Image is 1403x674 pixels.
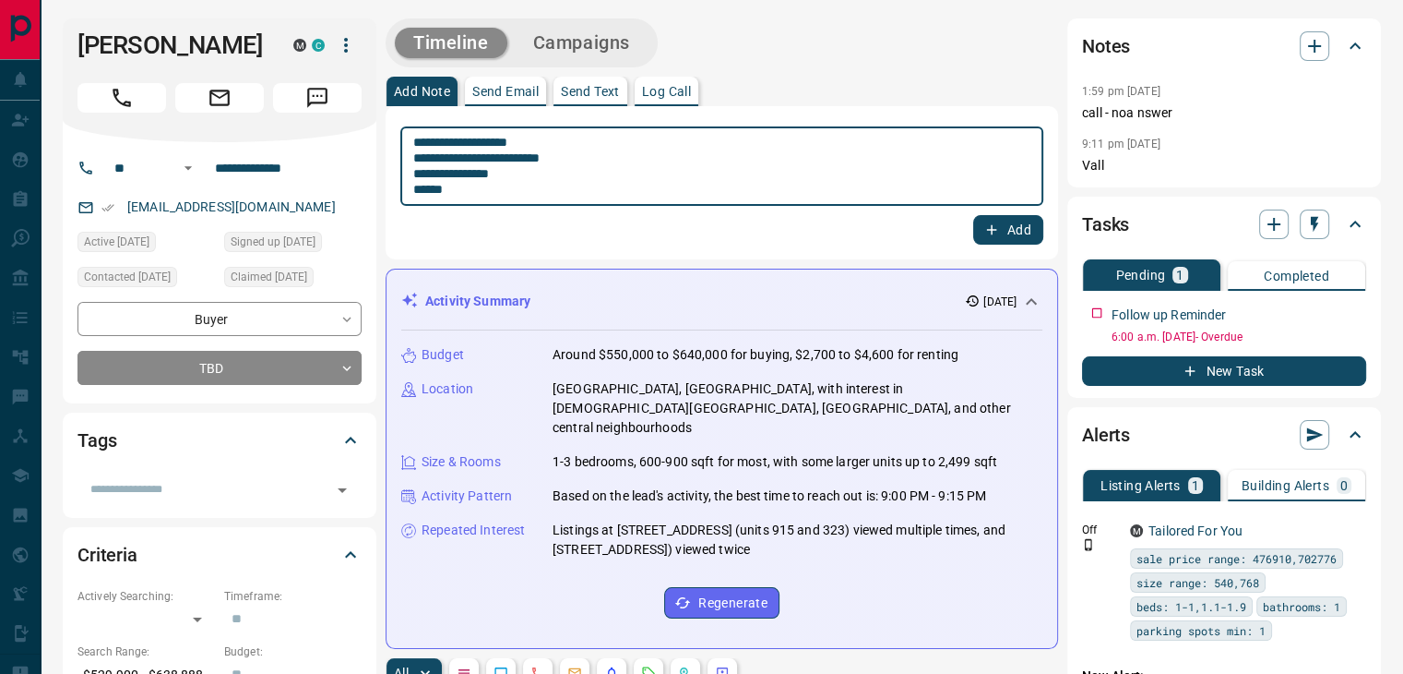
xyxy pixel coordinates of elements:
[422,379,473,399] p: Location
[77,418,362,463] div: Tags
[77,533,362,577] div: Criteria
[422,521,525,540] p: Repeated Interest
[1082,156,1366,175] p: Vall
[175,83,264,113] span: Email
[1148,524,1242,538] a: Tailored For You
[1082,85,1160,98] p: 1:59 pm [DATE]
[84,233,149,251] span: Active [DATE]
[1100,479,1181,492] p: Listing Alerts
[77,302,362,336] div: Buyer
[1192,479,1199,492] p: 1
[1112,329,1366,345] p: 6:00 a.m. [DATE] - Overdue
[395,28,507,58] button: Timeline
[77,30,266,60] h1: [PERSON_NAME]
[1264,270,1329,283] p: Completed
[1082,522,1119,538] p: Off
[1082,413,1366,457] div: Alerts
[1242,479,1329,492] p: Building Alerts
[1082,356,1366,386] button: New Task
[273,83,362,113] span: Message
[1082,202,1366,247] div: Tasks
[973,215,1043,245] button: Add
[77,540,137,570] h2: Criteria
[231,268,307,286] span: Claimed [DATE]
[77,426,116,455] h2: Tags
[1082,420,1130,450] h2: Alerts
[553,521,1042,560] p: Listings at [STREET_ADDRESS] (units 915 and 323) viewed multiple times, and [STREET_ADDRESS]) vie...
[329,477,355,503] button: Open
[1082,538,1095,551] svg: Push Notification Only
[425,292,530,311] p: Activity Summary
[1082,210,1129,239] h2: Tasks
[422,345,464,365] p: Budget
[664,587,779,619] button: Regenerate
[422,452,501,472] p: Size & Rooms
[472,85,539,98] p: Send Email
[422,487,512,506] p: Activity Pattern
[1136,621,1266,640] span: parking spots min: 1
[553,487,986,506] p: Based on the lead's activity, the best time to reach out is: 9:00 PM - 9:15 PM
[312,39,325,52] div: condos.ca
[983,294,1017,310] p: [DATE]
[1082,103,1366,123] p: call - noa nswer
[1112,306,1226,325] p: Follow up Reminder
[231,233,315,251] span: Signed up [DATE]
[1082,138,1160,150] p: 9:11 pm [DATE]
[77,267,215,293] div: Tue Oct 07 2025
[515,28,648,58] button: Campaigns
[553,345,958,365] p: Around $550,000 to $640,000 for buying, $2,700 to $4,600 for renting
[293,39,306,52] div: mrloft.ca
[1130,524,1143,537] div: mrloft.ca
[1263,597,1340,616] span: bathrooms: 1
[224,588,362,605] p: Timeframe:
[101,201,114,214] svg: Email Verified
[642,85,691,98] p: Log Call
[1136,549,1337,568] span: sale price range: 476910,702776
[1136,573,1259,592] span: size range: 540,768
[224,267,362,293] div: Thu Oct 02 2025
[77,83,166,113] span: Call
[77,644,215,660] p: Search Range:
[394,85,450,98] p: Add Note
[177,157,199,179] button: Open
[1115,269,1165,282] p: Pending
[77,351,362,385] div: TBD
[1082,31,1130,61] h2: Notes
[401,284,1042,319] div: Activity Summary[DATE]
[1176,269,1183,282] p: 1
[224,644,362,660] p: Budget:
[1136,597,1246,616] span: beds: 1-1,1.1-1.9
[553,452,997,472] p: 1-3 bedrooms, 600-900 sqft for most, with some larger units up to 2,499 sqft
[1082,24,1366,68] div: Notes
[127,199,336,214] a: [EMAIL_ADDRESS][DOMAIN_NAME]
[1340,479,1348,492] p: 0
[553,379,1042,438] p: [GEOGRAPHIC_DATA], [GEOGRAPHIC_DATA], with interest in [DEMOGRAPHIC_DATA][GEOGRAPHIC_DATA], [GEOG...
[77,232,215,258] div: Sun Oct 05 2025
[561,85,620,98] p: Send Text
[84,268,171,286] span: Contacted [DATE]
[224,232,362,258] div: Thu Oct 02 2025
[77,588,215,605] p: Actively Searching:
